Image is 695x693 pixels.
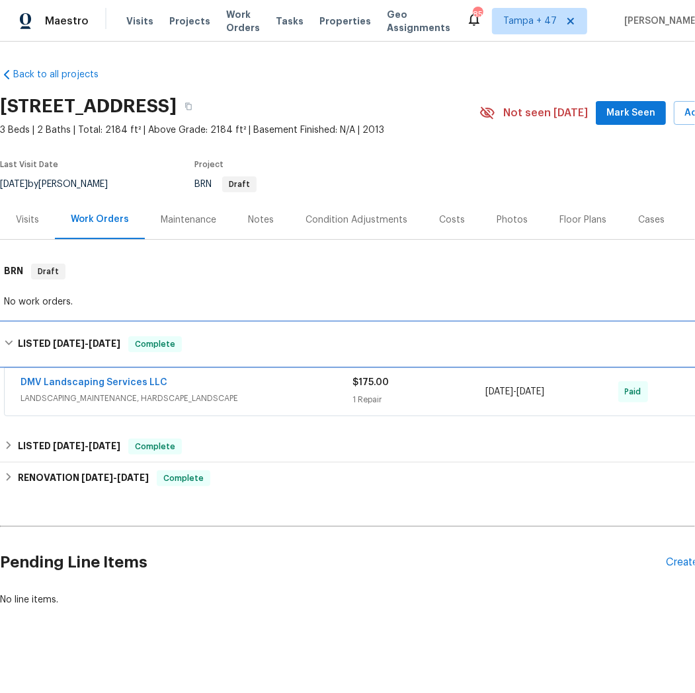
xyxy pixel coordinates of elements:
span: Draft [224,180,255,188]
span: [DATE] [89,339,120,348]
span: Not seen [DATE] [503,106,588,120]
h6: BRN [4,264,23,279]
span: - [53,441,120,451]
button: Copy Address [177,94,200,118]
span: Complete [130,440,181,453]
div: Visits [16,213,39,227]
div: 1 Repair [352,393,485,406]
span: [DATE] [53,441,85,451]
span: [DATE] [53,339,85,348]
div: Work Orders [71,213,129,226]
span: [DATE] [81,473,113,482]
h6: LISTED [18,439,120,455]
span: [DATE] [117,473,149,482]
span: $175.00 [352,378,389,387]
span: Properties [319,15,371,28]
div: 851 [473,8,482,21]
span: Draft [32,265,64,278]
div: Notes [248,213,274,227]
a: DMV Landscaping Services LLC [20,378,167,387]
span: Visits [126,15,153,28]
span: - [81,473,149,482]
span: [DATE] [485,387,513,396]
span: Tasks [276,17,304,26]
h6: RENOVATION [18,470,149,486]
span: [DATE] [89,441,120,451]
span: [DATE] [516,387,544,396]
div: Maintenance [161,213,216,227]
span: - [53,339,120,348]
span: Complete [130,338,181,351]
span: BRN [194,180,257,189]
span: Complete [158,472,209,485]
h6: LISTED [18,336,120,352]
div: Condition Adjustments [306,213,407,227]
div: Cases [638,213,665,227]
span: Tampa + 47 [503,15,557,28]
span: - [485,385,544,398]
span: Projects [169,15,210,28]
span: Maestro [45,15,89,28]
span: Work Orders [226,8,260,34]
span: Paid [625,385,647,398]
button: Mark Seen [596,101,666,126]
div: Floor Plans [559,213,606,227]
div: Photos [497,213,528,227]
span: Geo Assignments [387,8,450,34]
div: Costs [439,213,465,227]
span: LANDSCAPING_MAINTENANCE, HARDSCAPE_LANDSCAPE [20,392,352,405]
span: Mark Seen [606,105,655,122]
span: Project [194,161,224,168]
